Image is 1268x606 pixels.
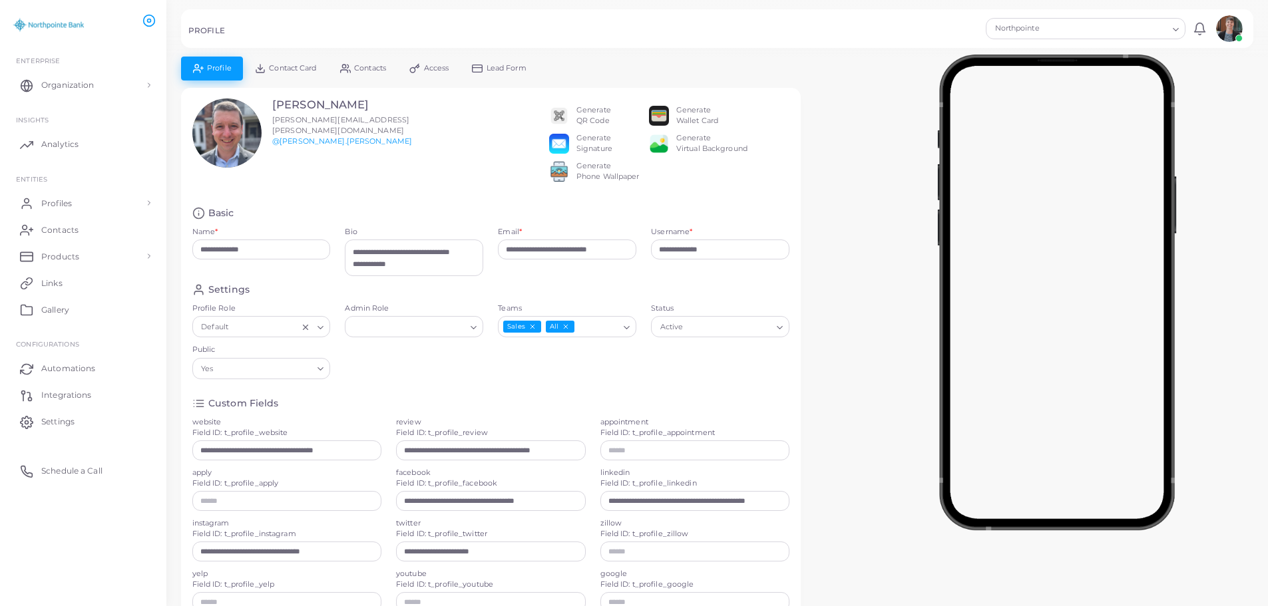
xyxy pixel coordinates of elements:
[993,22,1090,35] span: Northpointe
[192,569,275,590] label: yelp Field ID: t_profile_yelp
[192,358,331,379] div: Search for option
[208,207,234,220] h4: Basic
[576,320,618,335] input: Search for option
[498,303,636,314] label: Teams
[424,65,449,72] span: Access
[188,26,225,35] h5: PROFILE
[600,417,715,438] label: appointment Field ID: t_profile_appointment
[41,465,103,477] span: Schedule a Call
[649,106,669,126] img: apple-wallet.png
[345,303,483,314] label: Admin Role
[649,134,669,154] img: e64e04433dee680bcc62d3a6779a8f701ecaf3be228fb80ea91b313d80e16e10.png
[41,416,75,428] span: Settings
[10,296,156,323] a: Gallery
[576,105,611,126] div: Generate QR Code
[41,79,94,91] span: Organization
[200,362,216,376] span: Yes
[503,321,540,333] span: Sales
[301,322,310,333] button: Clear Selected
[651,227,692,237] label: Username
[396,417,488,438] label: review Field ID: t_profile_review
[10,458,156,484] a: Schedule a Call
[192,518,296,539] label: instagram Field ID: t_profile_instagram
[41,277,63,289] span: Links
[10,269,156,296] a: Links
[41,198,72,210] span: Profiles
[487,65,527,72] span: Lead Form
[576,161,640,182] div: Generate Phone Wallpaper
[12,13,86,37] img: logo
[576,133,612,154] div: Generate Signature
[354,65,386,72] span: Contacts
[937,55,1176,530] img: phone-mock.b55596b7.png
[396,468,497,489] label: facebook Field ID: t_profile_facebook
[345,316,483,337] div: Search for option
[546,321,574,333] span: All
[41,389,91,401] span: Integrations
[600,468,697,489] label: linkedin Field ID: t_profile_linkedin
[208,283,250,296] h4: Settings
[686,320,771,335] input: Search for option
[208,397,278,410] h4: Custom Fields
[498,316,636,337] div: Search for option
[676,105,718,126] div: Generate Wallet Card
[192,345,331,355] label: Public
[1091,21,1167,36] input: Search for option
[269,65,316,72] span: Contact Card
[232,320,298,335] input: Search for option
[549,162,569,182] img: 522fc3d1c3555ff804a1a379a540d0107ed87845162a92721bf5e2ebbcc3ae6c.png
[549,106,569,126] img: qr2.png
[651,303,789,314] label: Status
[272,98,433,112] h3: [PERSON_NAME]
[192,417,288,438] label: website Field ID: t_profile_website
[216,361,312,376] input: Search for option
[600,569,694,590] label: google Field ID: t_profile_google
[41,138,79,150] span: Analytics
[192,468,279,489] label: apply Field ID: t_profile_apply
[192,227,218,237] label: Name
[16,340,79,348] span: Configurations
[10,382,156,408] a: Integrations
[528,322,537,331] button: Deselect Sales
[41,251,79,263] span: Products
[16,116,49,124] span: INSIGHTS
[986,18,1185,39] div: Search for option
[10,355,156,382] a: Automations
[41,304,69,316] span: Gallery
[396,518,487,539] label: twitter Field ID: t_profile_twitter
[207,65,232,72] span: Profile
[272,115,409,135] span: [PERSON_NAME][EMAIL_ADDRESS][PERSON_NAME][DOMAIN_NAME]
[16,57,60,65] span: Enterprise
[192,316,331,337] div: Search for option
[396,569,493,590] label: youtube Field ID: t_profile_youtube
[200,321,230,335] span: Default
[658,321,685,335] span: Active
[41,224,79,236] span: Contacts
[498,227,522,237] label: Email
[1216,15,1243,42] img: avatar
[192,303,331,314] label: Profile Role
[10,190,156,216] a: Profiles
[676,133,747,154] div: Generate Virtual Background
[10,408,156,435] a: Settings
[16,175,47,183] span: ENTITIES
[345,227,483,237] label: Bio
[10,243,156,269] a: Products
[10,216,156,243] a: Contacts
[549,134,569,154] img: email.png
[561,322,570,331] button: Deselect All
[600,518,689,539] label: zillow Field ID: t_profile_zillow
[651,316,789,337] div: Search for option
[351,320,465,335] input: Search for option
[1212,15,1246,42] a: avatar
[10,131,156,158] a: Analytics
[10,72,156,98] a: Organization
[41,363,95,375] span: Automations
[272,136,412,146] a: @[PERSON_NAME].[PERSON_NAME]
